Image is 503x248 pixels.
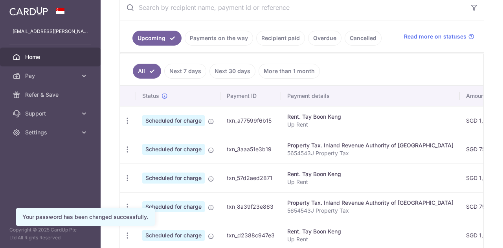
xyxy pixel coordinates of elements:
td: txn_3aaa51e3b19 [220,135,281,163]
span: Status [142,92,159,100]
a: Next 7 days [164,64,206,79]
th: Payment details [281,86,460,106]
p: Up Rent [287,178,453,186]
td: txn_a77599f6b15 [220,106,281,135]
a: Next 30 days [209,64,255,79]
a: Upcoming [132,31,182,46]
th: Payment ID [220,86,281,106]
td: txn_57d2aed2871 [220,163,281,192]
span: Settings [25,129,77,136]
div: Property Tax. Inland Revenue Authority of [GEOGRAPHIC_DATA] [287,141,453,149]
div: Your password has been changed successfully. [22,213,148,221]
span: Scheduled for charge [142,115,205,126]
a: More than 1 month [259,64,320,79]
span: Home [25,53,77,61]
span: Scheduled for charge [142,144,205,155]
img: CardUp [9,6,48,16]
p: [EMAIL_ADDRESS][PERSON_NAME][DOMAIN_NAME] [13,28,88,35]
p: Up Rent [287,235,453,243]
a: Overdue [308,31,341,46]
a: Cancelled [345,31,382,46]
span: Help [18,6,34,13]
span: Support [25,110,77,118]
span: Amount [466,92,486,100]
div: Rent. Tay Boon Keng [287,170,453,178]
div: Rent. Tay Boon Keng [287,228,453,235]
span: Scheduled for charge [142,173,205,184]
span: Scheduled for charge [142,201,205,212]
span: Scheduled for charge [142,230,205,241]
div: Rent. Tay Boon Keng [287,113,453,121]
p: Up Rent [287,121,453,129]
div: Property Tax. Inland Revenue Authority of [GEOGRAPHIC_DATA] [287,199,453,207]
a: Read more on statuses [404,33,474,40]
a: Recipient paid [256,31,305,46]
p: 5654543J Property Tax [287,207,453,215]
a: All [133,64,161,79]
a: Payments on the way [185,31,253,46]
p: 5654543J Property Tax [287,149,453,157]
span: Refer & Save [25,91,77,99]
td: txn_8a39f23e863 [220,192,281,221]
span: Read more on statuses [404,33,466,40]
span: Pay [25,72,77,80]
